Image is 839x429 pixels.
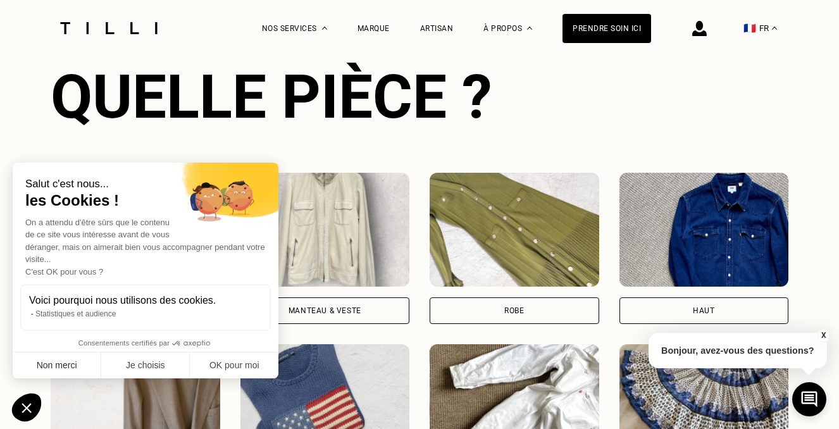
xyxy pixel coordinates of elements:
[240,173,410,287] img: Tilli retouche votre Manteau & Veste
[649,333,827,368] p: Bonjour, avez-vous des questions?
[692,21,707,36] img: icône connexion
[772,27,777,30] img: menu déroulant
[420,24,454,33] a: Artisan
[357,24,390,33] a: Marque
[430,173,599,287] img: Tilli retouche votre Robe
[527,27,532,30] img: Menu déroulant à propos
[51,61,788,132] div: Quelle pièce ?
[619,173,789,287] img: Tilli retouche votre Haut
[504,307,524,314] div: Robe
[817,328,830,342] button: X
[743,22,756,34] span: 🇫🇷
[693,307,714,314] div: Haut
[562,14,651,43] a: Prendre soin ici
[56,22,162,34] img: Logo du service de couturière Tilli
[322,27,327,30] img: Menu déroulant
[289,307,361,314] div: Manteau & Veste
